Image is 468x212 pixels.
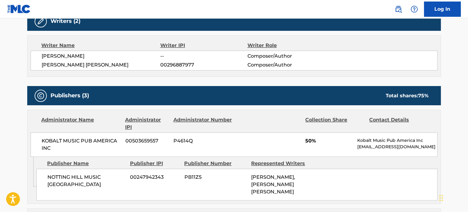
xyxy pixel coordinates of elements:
[42,137,121,152] span: KOBALT MUSIC PUB AMERICA INC
[160,52,247,60] span: --
[357,137,437,144] p: Kobalt Music Pub America Inc
[305,116,365,131] div: Collection Share
[50,18,80,25] h5: Writers (2)
[160,61,247,69] span: 00296887977
[37,92,44,99] img: Publishers
[247,42,326,49] div: Writer Role
[410,5,418,13] img: help
[386,92,429,99] div: Total shares:
[47,174,125,188] span: NOTTING HILL MUSIC [GEOGRAPHIC_DATA]
[37,18,44,25] img: Writers
[437,183,468,212] iframe: Chat Widget
[251,174,295,195] span: [PERSON_NAME], [PERSON_NAME] [PERSON_NAME]
[247,61,326,69] span: Composer/Author
[42,61,160,69] span: [PERSON_NAME] [PERSON_NAME]
[418,93,429,99] span: 75 %
[305,137,353,145] span: 50%
[47,160,125,167] div: Publisher Name
[130,174,180,181] span: 00247942343
[173,137,233,145] span: P4614Q
[408,3,420,15] div: Help
[247,52,326,60] span: Composer/Author
[41,116,121,131] div: Administrator Name
[130,160,180,167] div: Publisher IPI
[424,2,461,17] a: Log In
[439,189,443,207] div: Drag
[160,42,247,49] div: Writer IPI
[395,5,402,13] img: search
[184,160,247,167] div: Publisher Number
[125,137,169,145] span: 00503659557
[173,116,232,131] div: Administrator Number
[42,52,160,60] span: [PERSON_NAME]
[125,116,169,131] div: Administrator IPI
[357,144,437,150] p: [EMAIL_ADDRESS][DOMAIN_NAME]
[7,5,31,13] img: MLC Logo
[184,174,247,181] span: PB11Z5
[41,42,160,49] div: Writer Name
[392,3,404,15] a: Public Search
[50,92,89,99] h5: Publishers (3)
[369,116,429,131] div: Contact Details
[251,160,314,167] div: Represented Writers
